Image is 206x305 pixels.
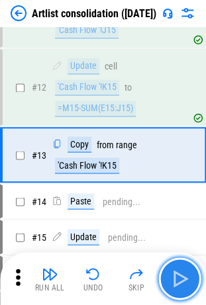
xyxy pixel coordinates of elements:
[180,5,195,21] img: Settings menu
[129,266,144,282] img: Skip
[55,22,119,38] div: 'Cash Flow '!J15
[105,62,117,71] div: cell
[35,284,65,292] div: Run All
[128,284,144,292] div: Skip
[55,101,136,116] div: =M15-SUM(E15:J15)
[72,263,115,294] button: Undo
[32,196,46,206] span: # 14
[68,136,91,152] div: Copy
[42,266,58,282] img: Run All
[32,232,46,242] span: # 15
[32,150,46,160] span: # 13
[97,140,114,150] div: from
[169,268,190,289] img: Main button
[68,193,94,209] div: Paste
[125,83,132,93] div: to
[162,8,173,19] img: Support
[83,284,103,292] div: Undo
[68,229,99,245] div: Update
[103,196,140,206] div: pending...
[85,266,101,282] img: Undo
[55,157,119,173] div: 'Cash Flow '!K15
[55,79,119,95] div: 'Cash Flow '!K15
[116,140,137,150] div: range
[115,263,158,294] button: Skip
[32,82,46,93] span: # 12
[68,58,99,74] div: Update
[108,232,146,242] div: pending...
[28,263,71,294] button: Run All
[32,7,156,20] div: Artlist consolidation ([DATE])
[11,5,26,21] img: Back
